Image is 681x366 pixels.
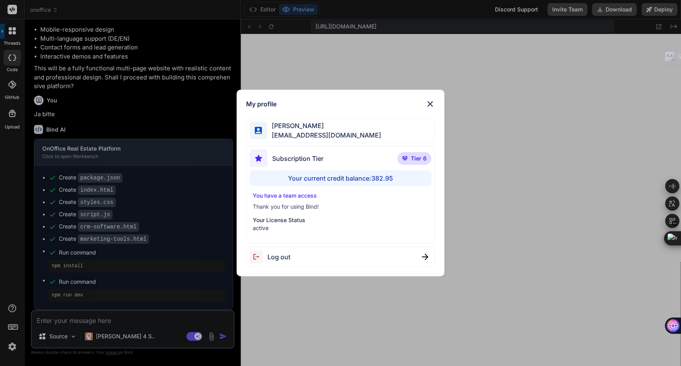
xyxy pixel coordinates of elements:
[425,99,435,109] img: close
[246,99,277,109] h1: My profile
[253,216,429,224] p: Your License Status
[267,252,290,262] span: Log out
[250,250,267,263] img: logout
[267,130,381,140] span: [EMAIL_ADDRESS][DOMAIN_NAME]
[250,149,267,167] img: subscription
[253,192,429,200] p: You have a team access
[255,127,262,134] img: profile
[272,154,324,163] span: Subscription Tier
[253,224,429,232] p: active
[267,121,381,130] span: [PERSON_NAME]
[411,155,427,162] span: Tier 6
[422,254,428,260] img: close
[402,156,408,161] img: premium
[253,203,429,211] p: Thank you for using Bind!
[250,170,432,186] div: Your current credit balance: 382.95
